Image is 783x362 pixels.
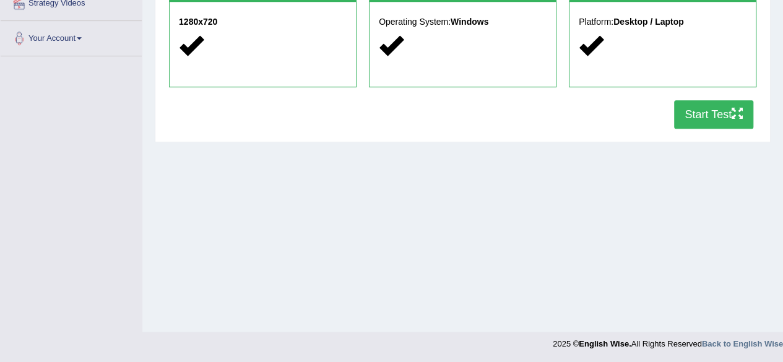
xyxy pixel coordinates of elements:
[553,332,783,350] div: 2025 © All Rights Reserved
[451,17,488,27] strong: Windows
[613,17,684,27] strong: Desktop / Laptop
[579,339,631,348] strong: English Wise.
[702,339,783,348] a: Back to English Wise
[179,17,217,27] strong: 1280x720
[379,17,547,27] h5: Operating System:
[579,17,746,27] h5: Platform:
[674,100,753,129] button: Start Test
[1,21,142,52] a: Your Account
